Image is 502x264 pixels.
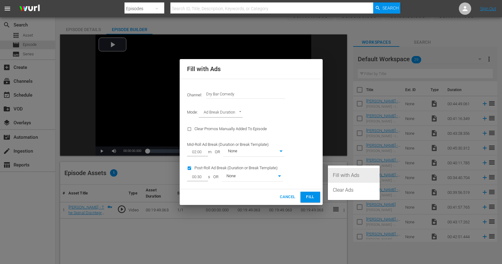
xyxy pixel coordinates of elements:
div: Clear Promos Manually Added To Episode [183,121,288,137]
div: Mode: [183,105,319,121]
span: Mid-Roll Ad Break (Duration or Break Template): [187,142,269,146]
div: Post-Roll Ad Break (Duration or Break Template): [183,160,288,185]
div: Clear Ads [333,183,375,198]
span: s [208,174,210,180]
span: Cancel [280,194,295,201]
span: m [208,149,212,155]
span: Channel: [187,93,206,97]
button: Fill [300,192,320,202]
button: Cancel [277,192,298,202]
span: Search [382,2,399,14]
div: Fill with Ads [333,168,375,183]
a: Sign Out [480,6,496,11]
div: Ad Break Duration [199,109,243,117]
span: menu [4,5,11,12]
span: OR [212,149,223,155]
h2: Fill with Ads [187,64,315,74]
div: None [223,147,285,156]
span: Fill [305,194,315,201]
span: OR [210,174,222,180]
img: ans4CAIJ8jUAAAAAAAAAAAAAAAAAAAAAAAAgQb4GAAAAAAAAAAAAAAAAAAAAAAAAJMjXAAAAAAAAAAAAAAAAAAAAAAAAgAT5G... [15,2,44,16]
div: None [222,172,283,181]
